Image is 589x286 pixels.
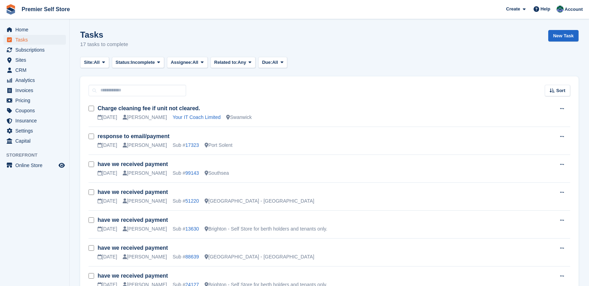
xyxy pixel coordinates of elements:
a: have we received payment [98,189,168,195]
a: Premier Self Store [19,3,73,15]
span: Assignee: [171,59,192,66]
div: [PERSON_NAME] [123,170,167,177]
div: Sub # [173,170,199,177]
a: Your IT Coach Limited [173,114,221,120]
a: response to email/payment [98,133,169,139]
div: [PERSON_NAME] [123,197,167,205]
h1: Tasks [80,30,128,39]
button: Status: Incomplete [112,57,164,68]
div: [PERSON_NAME] [123,225,167,233]
a: menu [3,96,66,105]
span: All [272,59,278,66]
div: [PERSON_NAME] [123,114,167,121]
a: menu [3,45,66,55]
a: 51220 [185,198,199,204]
button: Related to: Any [211,57,255,68]
a: menu [3,65,66,75]
div: Swanwick [226,114,252,121]
span: Online Store [15,160,57,170]
span: Invoices [15,85,57,95]
span: Home [15,25,57,35]
a: 88639 [185,254,199,259]
div: [DATE] [98,253,117,261]
a: New Task [548,30,579,42]
span: All [192,59,198,66]
a: 99143 [185,170,199,176]
a: 17323 [185,142,199,148]
div: Brighton - Self Store for berth holders and tenants only. [205,225,327,233]
span: Incomplete [131,59,155,66]
span: Settings [15,126,57,136]
span: Capital [15,136,57,146]
span: Help [541,6,550,13]
a: have we received payment [98,245,168,251]
span: Pricing [15,96,57,105]
span: Status: [116,59,131,66]
span: Tasks [15,35,57,45]
span: CRM [15,65,57,75]
div: Sub # [173,253,199,261]
div: [PERSON_NAME] [123,253,167,261]
div: Port Solent [205,142,232,149]
div: Southsea [205,170,229,177]
div: Sub # [173,142,199,149]
div: [DATE] [98,114,117,121]
div: [DATE] [98,170,117,177]
a: have we received payment [98,161,168,167]
img: Jo Granger [557,6,564,13]
a: menu [3,35,66,45]
span: Sort [556,87,565,94]
a: 13630 [185,226,199,232]
span: Related to: [214,59,238,66]
span: Sites [15,55,57,65]
button: Assignee: All [167,57,208,68]
a: Charge cleaning fee if unit not cleared. [98,105,200,111]
div: [PERSON_NAME] [123,142,167,149]
div: [GEOGRAPHIC_DATA] - [GEOGRAPHIC_DATA] [205,253,314,261]
span: Analytics [15,75,57,85]
span: Insurance [15,116,57,126]
div: [DATE] [98,197,117,205]
a: menu [3,126,66,136]
span: Account [565,6,583,13]
span: Coupons [15,106,57,115]
img: stora-icon-8386f47178a22dfd0bd8f6a31ec36ba5ce8667c1dd55bd0f319d3a0aa187defe.svg [6,4,16,15]
a: menu [3,75,66,85]
span: Storefront [6,152,69,159]
div: [GEOGRAPHIC_DATA] - [GEOGRAPHIC_DATA] [205,197,314,205]
a: have we received payment [98,273,168,279]
a: menu [3,25,66,35]
div: [DATE] [98,225,117,233]
a: have we received payment [98,217,168,223]
a: menu [3,116,66,126]
p: 17 tasks to complete [80,40,128,48]
a: menu [3,136,66,146]
a: menu [3,55,66,65]
span: Subscriptions [15,45,57,55]
div: Sub # [173,225,199,233]
span: Site: [84,59,94,66]
a: menu [3,85,66,95]
div: Sub # [173,197,199,205]
a: Preview store [58,161,66,170]
span: Create [506,6,520,13]
a: menu [3,160,66,170]
button: Due: All [258,57,287,68]
div: [DATE] [98,142,117,149]
span: All [94,59,100,66]
span: Any [238,59,246,66]
button: Site: All [80,57,109,68]
span: Due: [262,59,272,66]
a: menu [3,106,66,115]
